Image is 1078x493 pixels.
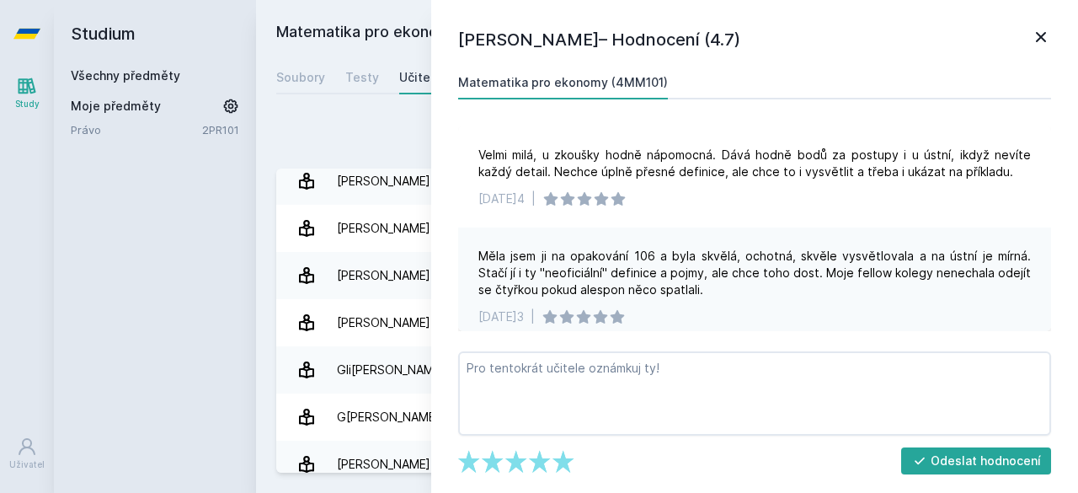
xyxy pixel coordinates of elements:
div: Gli[PERSON_NAME] [337,353,445,387]
div: | [531,190,536,207]
div: [PERSON_NAME] [337,306,430,340]
a: Testy [345,61,379,94]
h2: Matematika pro ekonomy (4MM101) [276,20,869,47]
div: Soubory [276,69,325,86]
div: Study [15,98,40,110]
a: Gli[PERSON_NAME] 20 hodnocení 4.7 [276,346,1058,394]
a: 2PR101 [202,123,239,137]
div: Velmi milá, u zkoušky hodně nápomocná. Dává hodně bodů za postupy i u ústní, ikdyž nevíte každý d... [478,147,1031,180]
span: Moje předměty [71,98,161,115]
a: [PERSON_NAME] 38 hodnocení 4.5 [276,441,1058,488]
div: | [531,308,535,325]
a: Uživatel [3,428,51,480]
div: [PERSON_NAME] [337,164,430,198]
div: [PERSON_NAME] [337,259,430,292]
div: Učitelé [399,69,441,86]
div: [DATE]4 [478,190,525,207]
a: [PERSON_NAME] 2 hodnocení 5.0 [276,205,1058,252]
a: [PERSON_NAME] 29 hodnocení 4.2 [276,299,1058,346]
div: Měla jsem ji na opakování 106 a byla skvělá, ochotná, skvěle vysvětlovala a na ústní je mírná. St... [478,248,1031,298]
div: [PERSON_NAME] [337,212,430,245]
div: [DATE]3 [478,308,524,325]
div: [PERSON_NAME] [337,447,430,481]
a: [PERSON_NAME] 13 hodnocení 4.9 [276,252,1058,299]
div: Uživatel [9,458,45,471]
div: Testy [345,69,379,86]
a: Soubory [276,61,325,94]
a: Study [3,67,51,119]
a: Všechny předměty [71,68,180,83]
button: Odeslat hodnocení [901,447,1052,474]
div: G[PERSON_NAME] [337,400,440,434]
a: Učitelé [399,61,441,94]
a: G[PERSON_NAME] 8 hodnocení 4.5 [276,394,1058,441]
a: [PERSON_NAME] 2 hodnocení 2.0 [276,158,1058,205]
a: Právo [71,121,202,138]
